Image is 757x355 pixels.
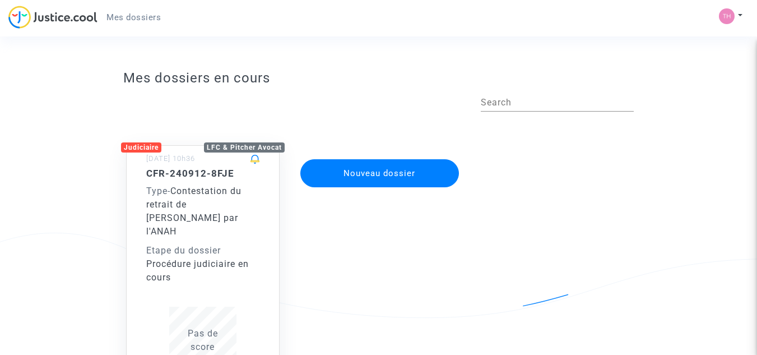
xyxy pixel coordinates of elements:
div: Judiciaire [121,142,161,153]
h5: CFR-240912-8FJE [146,168,259,179]
div: Procédure judiciaire en cours [146,257,259,284]
small: [DATE] 10h36 [146,154,195,163]
h3: Mes dossiers en cours [123,70,634,86]
span: Mes dossiers [106,12,161,22]
div: LFC & Pitcher Avocat [204,142,285,153]
span: - [146,186,170,196]
a: Mes dossiers [97,9,170,26]
span: Type [146,186,168,196]
div: Etape du dossier [146,244,259,257]
img: b410a69b960c0d19e4df11503774aa43 [719,8,735,24]
button: Nouveau dossier [300,159,459,187]
img: jc-logo.svg [8,6,97,29]
span: Contestation du retrait de [PERSON_NAME] par l'ANAH [146,186,242,237]
span: Pas de score [188,328,218,352]
a: Nouveau dossier [299,152,461,163]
